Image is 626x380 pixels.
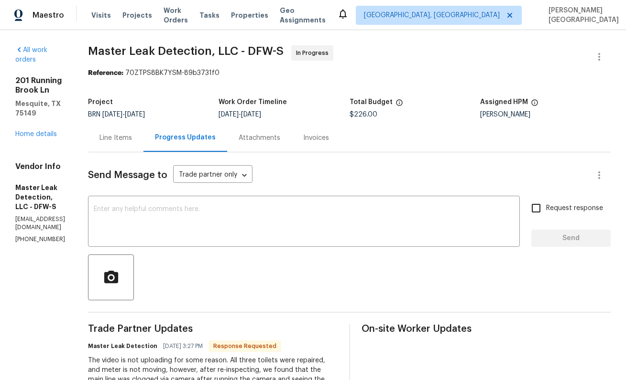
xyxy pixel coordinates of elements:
span: [DATE] [102,111,122,118]
span: [GEOGRAPHIC_DATA], [GEOGRAPHIC_DATA] [364,11,500,20]
span: BRN [88,111,145,118]
h5: Work Order Timeline [219,99,287,106]
h2: 201 Running Brook Ln [15,76,65,95]
span: Tasks [199,12,220,19]
a: All work orders [15,47,47,63]
div: Trade partner only [173,168,253,183]
b: Reference: [88,70,123,76]
div: Attachments [239,133,280,143]
span: [DATE] [241,111,261,118]
span: The total cost of line items that have been proposed by Opendoor. This sum includes line items th... [395,99,403,111]
span: Request response [546,203,603,213]
span: - [219,111,261,118]
h5: Mesquite, TX 75149 [15,99,65,118]
span: [PERSON_NAME][GEOGRAPHIC_DATA] [545,6,619,25]
span: Master Leak Detection, LLC - DFW-S [88,45,284,57]
span: Response Requested [209,341,280,351]
div: Line Items [99,133,132,143]
span: [DATE] [219,111,239,118]
h5: Total Budget [350,99,393,106]
span: Properties [231,11,268,20]
span: The hpm assigned to this work order. [531,99,538,111]
span: Maestro [33,11,64,20]
span: [DATE] [125,111,145,118]
span: Visits [91,11,111,20]
span: On-site Worker Updates [362,324,611,334]
p: [EMAIL_ADDRESS][DOMAIN_NAME] [15,215,65,232]
span: Trade Partner Updates [88,324,338,334]
a: Home details [15,131,57,137]
span: - [102,111,145,118]
span: $226.00 [350,111,377,118]
span: Work Orders [164,6,188,25]
span: Send Message to [88,170,167,180]
span: In Progress [296,48,332,58]
span: Geo Assignments [280,6,326,25]
span: [DATE] 3:27 PM [163,341,203,351]
h5: Project [88,99,113,106]
div: Invoices [303,133,329,143]
h6: Master Leak Detection [88,341,157,351]
p: [PHONE_NUMBER] [15,235,65,243]
h5: Master Leak Detection, LLC - DFW-S [15,183,65,211]
h5: Assigned HPM [480,99,528,106]
div: 70ZTPS8BK7YSM-89b3731f0 [88,68,611,78]
div: Progress Updates [155,133,216,142]
h4: Vendor Info [15,162,65,171]
div: [PERSON_NAME] [480,111,611,118]
span: Projects [122,11,152,20]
